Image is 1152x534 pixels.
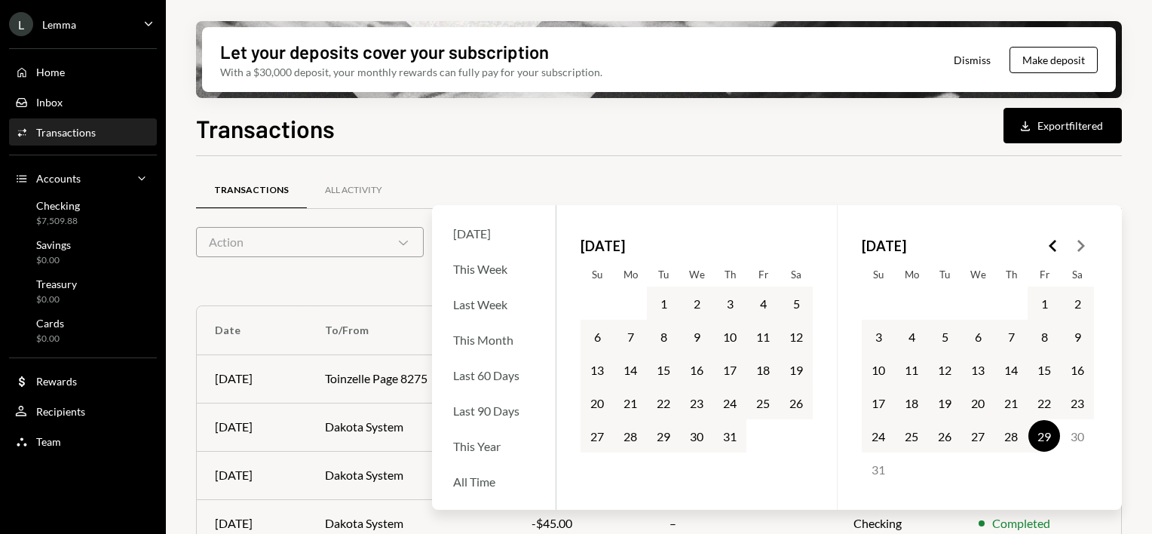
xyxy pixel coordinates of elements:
[220,64,602,80] div: With a $30,000 deposit, your monthly rewards can fully pay for your subscription.
[36,278,77,290] div: Treasury
[444,430,544,462] div: This Year
[614,262,647,287] th: Monday
[9,273,157,309] a: Treasury$0.00
[614,420,646,452] button: Monday, July 28th, 2025, selected
[1028,321,1060,352] button: Friday, August 8th, 2025, selected
[1061,262,1094,287] th: Saturday
[994,262,1028,287] th: Thursday
[9,195,157,231] a: Checking$7,509.88
[9,164,157,192] a: Accounts
[444,359,544,391] div: Last 60 Days
[714,420,746,452] button: Thursday, July 31st, 2025, selected
[1062,354,1093,385] button: Saturday, August 16th, 2025, selected
[215,514,289,532] div: [DATE]
[36,435,61,448] div: Team
[307,171,400,210] a: All Activity
[862,262,1094,486] table: August 2025
[1028,287,1060,319] button: Friday, August 1st, 2025, selected
[680,262,713,287] th: Wednesday
[1028,354,1060,385] button: Friday, August 15th, 2025, selected
[962,354,994,385] button: Wednesday, August 13th, 2025, selected
[896,321,927,352] button: Monday, August 4th, 2025, selected
[36,66,65,78] div: Home
[681,387,712,419] button: Wednesday, July 23rd, 2025, selected
[307,403,513,451] td: Dakota System
[220,39,549,64] div: Let your deposits cover your subscription
[444,465,544,498] div: All Time
[196,113,335,143] h1: Transactions
[325,184,382,197] div: All Activity
[444,394,544,427] div: Last 90 Days
[532,514,633,532] div: -$45.00
[36,405,85,418] div: Recipients
[780,387,812,419] button: Saturday, July 26th, 2025, selected
[862,321,894,352] button: Sunday, August 3rd, 2025, selected
[780,287,812,319] button: Saturday, July 5th, 2025, selected
[1067,232,1094,259] button: Go to the Next Month
[36,254,71,267] div: $0.00
[928,262,961,287] th: Tuesday
[862,453,894,485] button: Sunday, August 31st, 2025
[780,354,812,385] button: Saturday, July 19th, 2025, selected
[9,12,33,36] div: L
[1010,47,1098,73] button: Make deposit
[9,312,157,348] a: Cards$0.00
[961,262,994,287] th: Wednesday
[681,287,712,319] button: Wednesday, July 2nd, 2025, selected
[862,420,894,452] button: Sunday, August 24th, 2025, selected
[9,234,157,270] a: Savings$0.00
[862,229,906,262] span: [DATE]
[648,287,679,319] button: Tuesday, July 1st, 2025, selected
[614,321,646,352] button: Monday, July 7th, 2025, selected
[214,184,289,197] div: Transactions
[1062,287,1093,319] button: Saturday, August 2nd, 2025, selected
[681,321,712,352] button: Wednesday, July 9th, 2025, selected
[780,262,813,287] th: Saturday
[714,387,746,419] button: Thursday, July 24th, 2025, selected
[929,387,961,419] button: Tuesday, August 19th, 2025, selected
[1028,387,1060,419] button: Friday, August 22nd, 2025, selected
[9,367,157,394] a: Rewards
[713,262,746,287] th: Thursday
[197,306,307,354] th: Date
[444,253,544,285] div: This Week
[215,370,289,388] div: [DATE]
[9,58,157,85] a: Home
[1040,232,1067,259] button: Go to the Previous Month
[581,354,613,385] button: Sunday, July 13th, 2025, selected
[9,397,157,425] a: Recipients
[36,126,96,139] div: Transactions
[307,451,513,499] td: Dakota System
[1062,387,1093,419] button: Saturday, August 23rd, 2025, selected
[746,262,780,287] th: Friday
[995,321,1027,352] button: Thursday, August 7th, 2025, selected
[962,420,994,452] button: Wednesday, August 27th, 2025, selected
[444,288,544,321] div: Last Week
[36,317,64,330] div: Cards
[581,387,613,419] button: Sunday, July 20th, 2025, selected
[1028,420,1060,452] button: Today, Friday, August 29th, 2025, selected
[747,287,779,319] button: Friday, July 4th, 2025, selected
[648,387,679,419] button: Tuesday, July 22nd, 2025, selected
[747,321,779,352] button: Friday, July 11th, 2025, selected
[995,354,1027,385] button: Thursday, August 14th, 2025, selected
[896,387,927,419] button: Monday, August 18th, 2025, selected
[42,18,76,31] div: Lemma
[581,229,625,262] span: [DATE]
[935,42,1010,78] button: Dismiss
[444,217,544,250] div: [DATE]
[36,238,71,251] div: Savings
[581,262,813,486] table: July 2025
[9,428,157,455] a: Team
[714,287,746,319] button: Thursday, July 3rd, 2025, selected
[780,321,812,352] button: Saturday, July 12th, 2025, selected
[714,354,746,385] button: Thursday, July 17th, 2025, selected
[9,118,157,146] a: Transactions
[614,354,646,385] button: Monday, July 14th, 2025, selected
[36,172,81,185] div: Accounts
[862,262,895,287] th: Sunday
[581,420,613,452] button: Sunday, July 27th, 2025, selected
[747,387,779,419] button: Friday, July 25th, 2025, selected
[36,199,80,212] div: Checking
[896,420,927,452] button: Monday, August 25th, 2025, selected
